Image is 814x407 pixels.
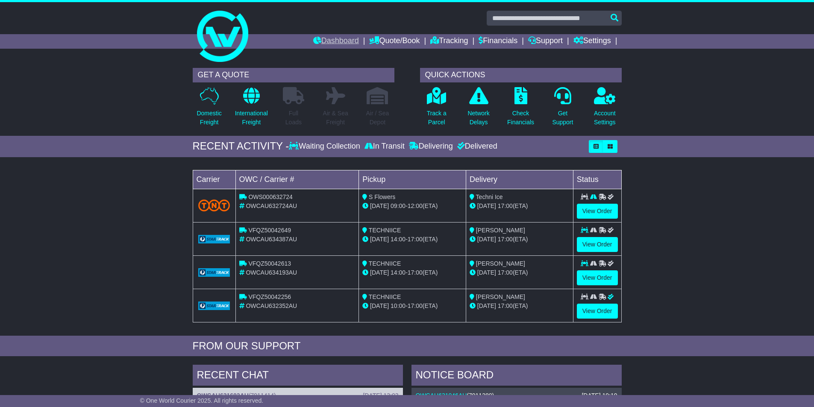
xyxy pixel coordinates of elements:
[369,193,395,200] span: S Flowers
[197,109,221,127] p: Domestic Freight
[198,302,230,310] img: GetCarrierServiceLogo
[507,87,535,132] a: CheckFinancials
[476,293,525,300] span: [PERSON_NAME]
[370,202,389,209] span: [DATE]
[196,87,222,132] a: DomesticFreight
[476,193,503,200] span: Techni Ice
[362,202,462,211] div: - (ETA)
[391,269,406,276] span: 14:00
[289,142,362,151] div: Waiting Collection
[407,142,455,151] div: Delivering
[197,392,399,399] div: ( )
[369,227,401,234] span: TECHNIICE
[408,302,423,309] span: 17:00
[426,87,447,132] a: Track aParcel
[498,202,513,209] span: 17:00
[248,227,291,234] span: VFQZ50042649
[193,340,622,352] div: FROM OUR SUPPORT
[362,142,407,151] div: In Transit
[235,170,359,189] td: OWC / Carrier #
[573,170,621,189] td: Status
[552,87,573,132] a: GetSupport
[283,109,304,127] p: Full Loads
[466,170,573,189] td: Delivery
[552,109,573,127] p: Get Support
[248,293,291,300] span: VFQZ50042256
[198,268,230,277] img: GetCarrierServiceLogo
[370,302,389,309] span: [DATE]
[498,269,513,276] span: 17:00
[362,302,462,310] div: - (ETA)
[198,235,230,243] img: GetCarrierServiceLogo
[573,34,611,49] a: Settings
[408,269,423,276] span: 17:00
[366,109,389,127] p: Air / Sea Depot
[594,87,616,132] a: AccountSettings
[582,392,617,399] div: [DATE] 19:19
[193,140,289,152] div: RECENT ACTIVITY -
[427,109,447,127] p: Track a Parcel
[467,109,489,127] p: Network Delays
[477,202,496,209] span: [DATE]
[363,392,398,399] div: [DATE] 13:03
[577,270,618,285] a: View Order
[391,302,406,309] span: 10:00
[193,365,403,388] div: RECENT CHAT
[577,204,618,219] a: View Order
[370,236,389,243] span: [DATE]
[198,199,230,211] img: TNT_Domestic.png
[476,227,525,234] span: [PERSON_NAME]
[470,202,570,211] div: (ETA)
[193,68,394,82] div: GET A QUOTE
[470,235,570,244] div: (ETA)
[313,34,359,49] a: Dashboard
[369,293,401,300] span: TECHNIICE
[323,109,348,127] p: Air & Sea Freight
[430,34,468,49] a: Tracking
[416,392,467,399] a: OWCAU631046AU
[362,235,462,244] div: - (ETA)
[197,392,249,399] a: OWCAU631602AU
[193,170,235,189] td: Carrier
[577,304,618,319] a: View Order
[235,109,268,127] p: International Freight
[498,236,513,243] span: 17:00
[391,236,406,243] span: 14:00
[416,392,617,399] div: ( )
[362,268,462,277] div: - (ETA)
[477,269,496,276] span: [DATE]
[477,236,496,243] span: [DATE]
[476,260,525,267] span: [PERSON_NAME]
[369,260,401,267] span: TECHNIICE
[246,302,297,309] span: OWCAU632352AU
[420,68,622,82] div: QUICK ACTIONS
[477,302,496,309] span: [DATE]
[248,193,293,200] span: OWS000632724
[246,236,297,243] span: OWCAU634387AU
[467,87,490,132] a: NetworkDelays
[411,365,622,388] div: NOTICE BOARD
[140,397,264,404] span: © One World Courier 2025. All rights reserved.
[479,34,517,49] a: Financials
[528,34,563,49] a: Support
[594,109,616,127] p: Account Settings
[246,202,297,209] span: OWCAU632724AU
[498,302,513,309] span: 17:00
[369,34,420,49] a: Quote/Book
[469,392,492,399] span: 7911280
[246,269,297,276] span: OWCAU634193AU
[370,269,389,276] span: [DATE]
[455,142,497,151] div: Delivered
[359,170,466,189] td: Pickup
[470,268,570,277] div: (ETA)
[391,202,406,209] span: 09:00
[251,392,274,399] span: 7911414
[248,260,291,267] span: VFQZ50042613
[408,202,423,209] span: 12:00
[507,109,534,127] p: Check Financials
[577,237,618,252] a: View Order
[470,302,570,310] div: (ETA)
[235,87,268,132] a: InternationalFreight
[408,236,423,243] span: 17:00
